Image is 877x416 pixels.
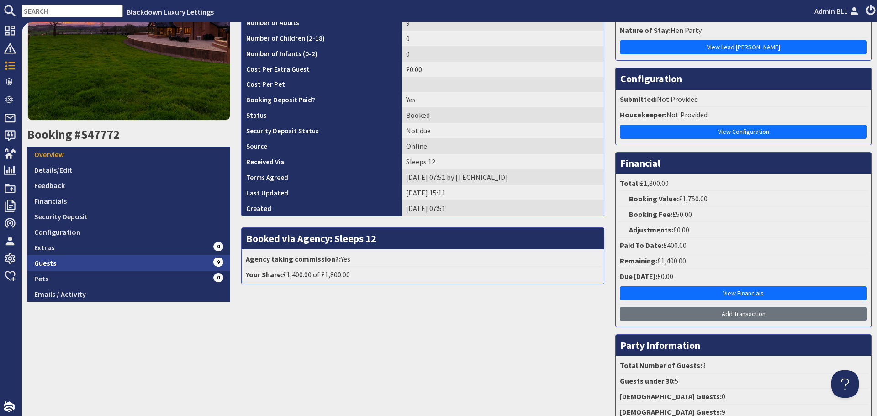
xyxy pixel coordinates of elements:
[27,255,230,271] a: Guests9
[620,125,867,139] a: View Configuration
[213,258,223,267] span: 9
[618,389,869,405] li: 0
[620,26,671,35] strong: Nature of Stay:
[27,127,230,142] h2: Booking #S47772
[402,31,604,46] td: 0
[402,107,604,123] td: Booked
[618,222,869,238] li: £0.00
[4,401,15,412] img: staytech_i_w-64f4e8e9ee0a9c174fd5317b4b171b261742d2d393467e5bdba4413f4f884c10.svg
[629,194,679,203] strong: Booking Value:
[620,179,640,188] strong: Total:
[27,286,230,302] a: Emails / Activity
[618,358,869,374] li: 9
[620,361,702,370] strong: Total Number of Guests:
[213,273,223,282] span: 0
[242,62,402,77] th: Cost Per Extra Guest
[27,162,230,178] a: Details/Edit
[618,107,869,123] li: Not Provided
[616,153,871,174] h3: Financial
[618,92,869,107] li: Not Provided
[620,272,657,281] strong: Due [DATE]:
[242,15,402,31] th: Number of Adults
[618,269,869,284] li: £0.00
[402,185,604,200] td: [DATE] 15:11
[618,374,869,389] li: 5
[620,286,867,300] a: View Financials
[27,147,230,162] a: Overview
[620,241,663,250] strong: Paid To Date:
[618,23,869,38] li: Hen Party
[242,228,604,249] h3: Booked via Agency: Sleeps 12
[27,193,230,209] a: Financials
[402,92,604,107] td: Yes
[242,107,402,123] th: Status
[22,5,123,17] input: SEARCH
[402,62,604,77] td: £0.00
[402,15,604,31] td: 9
[27,271,230,286] a: Pets0
[27,178,230,193] a: Feedback
[246,270,283,279] strong: Your Share:
[402,169,604,185] td: [DATE] 07:51 by [TECHNICAL_ID]
[620,376,675,385] strong: Guests under 30:
[242,46,402,62] th: Number of Infants (0-2)
[242,123,402,138] th: Security Deposit Status
[620,110,666,119] strong: Housekeeper:
[616,68,871,89] h3: Configuration
[618,207,869,222] li: £50.00
[244,252,602,267] li: Yes
[402,123,604,138] td: Not due
[242,31,402,46] th: Number of Children (2-18)
[27,240,230,255] a: Extras0
[246,254,341,263] strong: Agency taking commission?:
[629,210,672,219] strong: Booking Fee:
[27,209,230,224] a: Security Deposit
[242,169,402,185] th: Terms Agreed
[620,392,722,401] strong: [DEMOGRAPHIC_DATA] Guests:
[402,154,604,169] td: Sleeps 12
[213,242,223,251] span: 0
[288,174,296,182] i: Agreements were checked at the time of signing booking terms:<br>- I AGREE to take out appropriat...
[620,307,867,321] a: Add Transaction
[242,200,402,216] th: Created
[629,225,673,234] strong: Adjustments:
[27,224,230,240] a: Configuration
[242,154,402,169] th: Received Via
[814,5,861,16] a: Admin BLL
[618,253,869,269] li: £1,400.00
[402,46,604,62] td: 0
[618,176,869,191] li: £1,800.00
[127,7,214,16] a: Blackdown Luxury Lettings
[402,138,604,154] td: Online
[618,238,869,253] li: £400.00
[620,256,657,265] strong: Remaining:
[242,77,402,92] th: Cost Per Pet
[620,40,867,54] a: View Lead [PERSON_NAME]
[831,370,859,398] iframe: Toggle Customer Support
[242,92,402,107] th: Booking Deposit Paid?
[242,138,402,154] th: Source
[402,200,604,216] td: [DATE] 07:51
[242,185,402,200] th: Last Updated
[616,335,871,356] h3: Party Information
[244,267,602,282] li: £1,400.00 of £1,800.00
[620,95,657,104] strong: Submitted:
[618,191,869,207] li: £1,750.00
